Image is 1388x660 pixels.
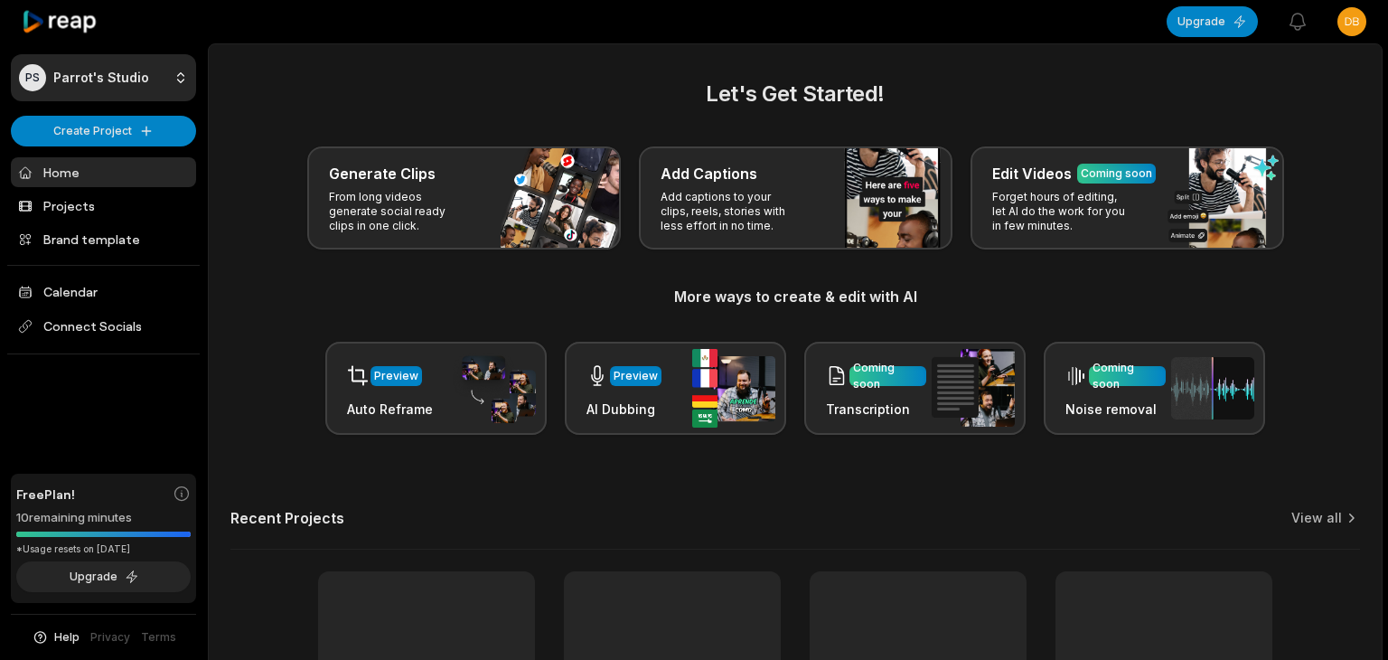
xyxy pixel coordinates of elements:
[53,70,149,86] p: Parrot's Studio
[586,400,661,419] h3: AI Dubbing
[329,163,436,184] h3: Generate Clips
[1171,357,1254,420] img: noise_removal.png
[11,116,196,146] button: Create Project
[230,286,1360,307] h3: More ways to create & edit with AI
[992,190,1132,233] p: Forget hours of editing, let AI do the work for you in few minutes.
[11,191,196,221] a: Projects
[347,400,433,419] h3: Auto Reframe
[16,561,191,592] button: Upgrade
[19,64,46,91] div: PS
[992,163,1072,184] h3: Edit Videos
[932,349,1015,427] img: transcription.png
[230,78,1360,110] h2: Let's Get Started!
[1167,6,1258,37] button: Upgrade
[1093,360,1162,392] div: Coming soon
[16,542,191,556] div: *Usage resets on [DATE]
[661,163,757,184] h3: Add Captions
[11,277,196,306] a: Calendar
[329,190,469,233] p: From long videos generate social ready clips in one click.
[1081,165,1152,182] div: Coming soon
[16,485,75,504] span: Free Plan!
[826,400,926,419] h3: Transcription
[11,224,196,254] a: Brand template
[661,190,801,233] p: Add captions to your clips, reels, stories with less effort in no time.
[692,349,775,428] img: ai_dubbing.png
[90,629,130,646] a: Privacy
[614,368,658,384] div: Preview
[453,354,536,424] img: auto_reframe.png
[1065,400,1166,419] h3: Noise removal
[11,310,196,343] span: Connect Socials
[141,629,176,646] a: Terms
[32,629,80,646] button: Help
[230,509,344,527] h2: Recent Projects
[374,368,418,384] div: Preview
[853,360,923,392] div: Coming soon
[16,509,191,527] div: 10 remaining minutes
[54,629,80,646] span: Help
[11,157,196,187] a: Home
[1291,509,1342,527] a: View all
